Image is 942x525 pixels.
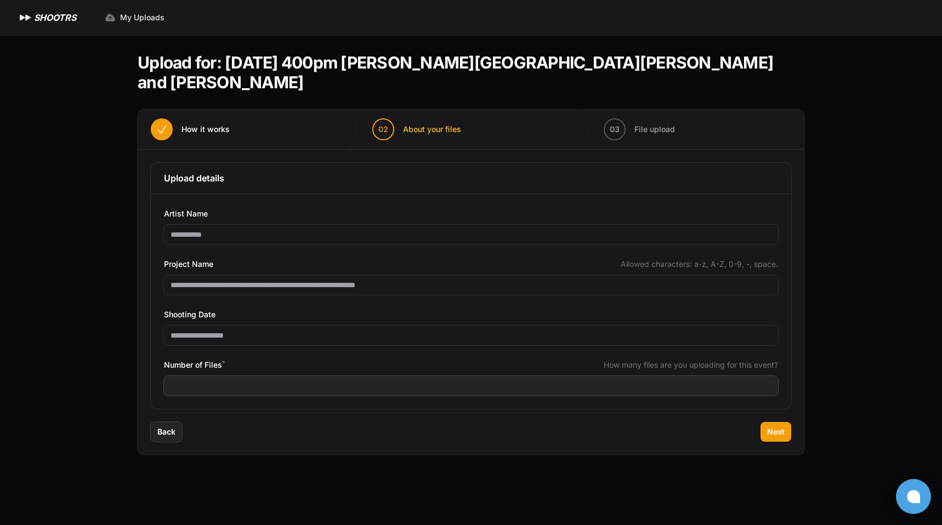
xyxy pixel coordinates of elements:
[896,479,931,514] button: Open chat window
[610,124,620,135] span: 03
[151,422,182,442] button: Back
[761,422,791,442] button: Next
[359,110,474,149] button: 02 About your files
[98,8,171,27] a: My Uploads
[138,53,796,92] h1: Upload for: [DATE] 400pm [PERSON_NAME][GEOGRAPHIC_DATA][PERSON_NAME] and [PERSON_NAME]
[378,124,388,135] span: 02
[164,258,213,271] span: Project Name
[120,12,164,23] span: My Uploads
[157,426,175,437] span: Back
[604,359,778,370] span: How many files are you uploading for this event?
[164,308,215,321] span: Shooting Date
[403,124,461,135] span: About your files
[634,124,675,135] span: File upload
[18,11,34,24] img: SHOOTRS
[164,207,208,220] span: Artist Name
[34,11,76,24] h1: SHOOTRS
[18,11,76,24] a: SHOOTRS SHOOTRS
[138,110,243,149] button: How it works
[164,172,778,185] h3: Upload details
[181,124,230,135] span: How it works
[164,358,225,372] span: Number of Files
[591,110,688,149] button: 03 File upload
[767,426,785,437] span: Next
[621,259,778,270] span: Allowed characters: a-z, A-Z, 0-9, -, space.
